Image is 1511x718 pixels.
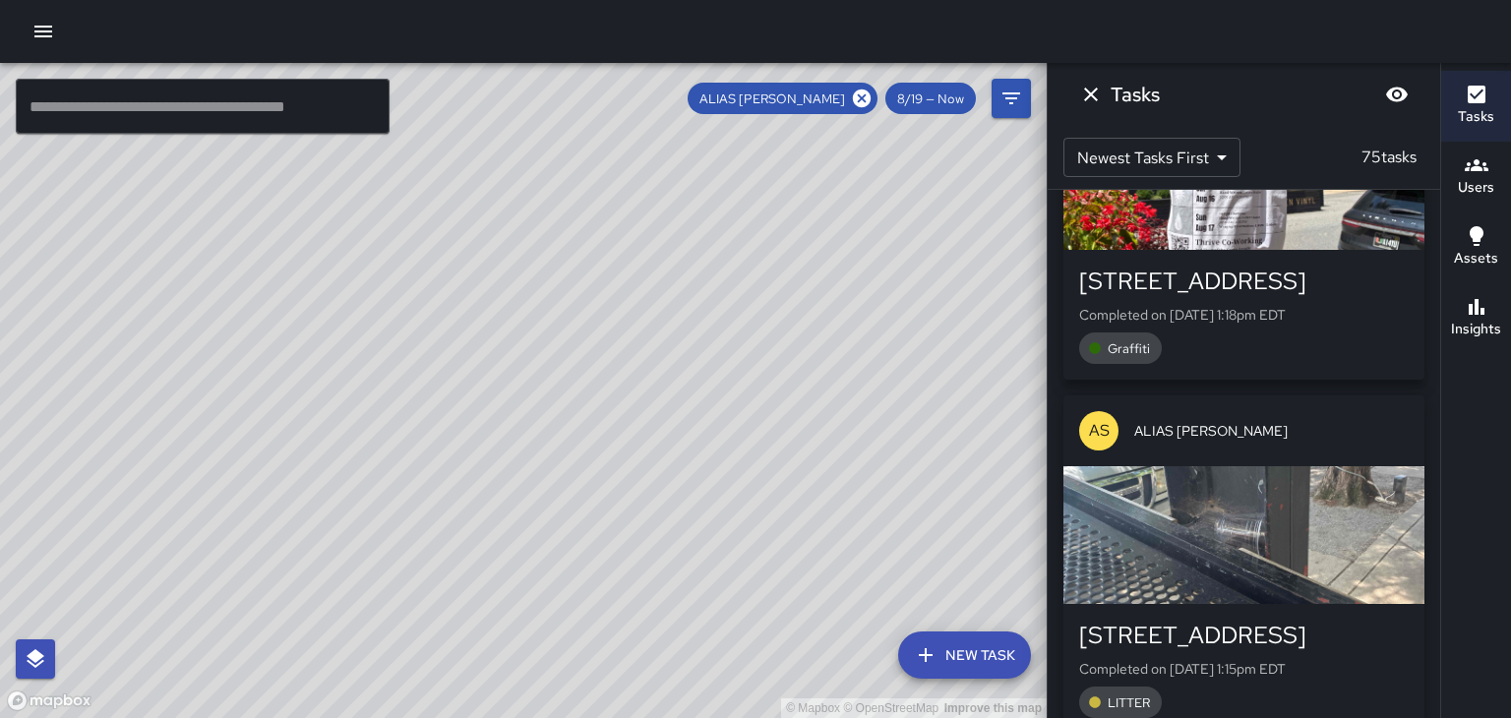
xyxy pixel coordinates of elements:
[1354,146,1424,169] p: 75 tasks
[898,631,1031,679] button: New Task
[1096,694,1162,711] span: LITTER
[1079,659,1409,679] p: Completed on [DATE] 1:15pm EDT
[1134,421,1409,441] span: ALIAS [PERSON_NAME]
[1377,75,1417,114] button: Blur
[1063,138,1240,177] div: Newest Tasks First
[1458,177,1494,199] h6: Users
[1079,305,1409,325] p: Completed on [DATE] 1:18pm EDT
[1454,248,1498,269] h6: Assets
[1441,71,1511,142] button: Tasks
[1458,106,1494,128] h6: Tasks
[1441,142,1511,212] button: Users
[1079,266,1409,297] div: [STREET_ADDRESS]
[1096,340,1162,357] span: Graffiti
[688,83,877,114] div: ALIAS [PERSON_NAME]
[1451,319,1501,340] h6: Insights
[688,90,857,107] span: ALIAS [PERSON_NAME]
[1079,620,1409,651] div: [STREET_ADDRESS]
[992,79,1031,118] button: Filters
[1063,41,1424,380] button: ASALIAS [PERSON_NAME][STREET_ADDRESS]Completed on [DATE] 1:18pm EDTGraffiti
[885,90,976,107] span: 8/19 — Now
[1089,419,1110,443] p: AS
[1071,75,1111,114] button: Dismiss
[1441,212,1511,283] button: Assets
[1441,283,1511,354] button: Insights
[1111,79,1160,110] h6: Tasks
